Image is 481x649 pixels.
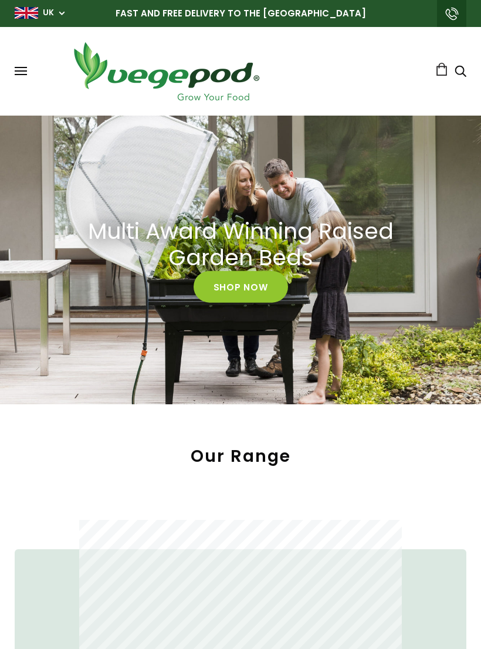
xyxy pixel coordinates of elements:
[15,7,38,19] img: gb_large.png
[15,445,466,467] h2: Our Range
[51,218,431,271] a: Multi Award Winning Raised Garden Beds
[63,39,269,104] img: Vegepod
[194,271,288,302] a: Shop Now
[455,66,466,79] a: Search
[43,7,54,19] a: UK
